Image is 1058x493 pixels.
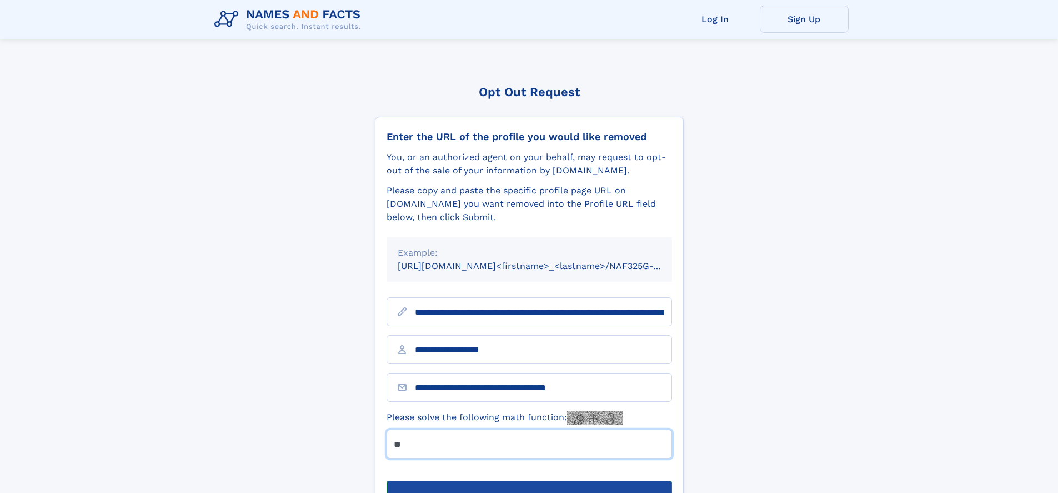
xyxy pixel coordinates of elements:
[210,4,370,34] img: Logo Names and Facts
[760,6,849,33] a: Sign Up
[375,85,684,99] div: Opt Out Request
[387,184,672,224] div: Please copy and paste the specific profile page URL on [DOMAIN_NAME] you want removed into the Pr...
[671,6,760,33] a: Log In
[387,131,672,143] div: Enter the URL of the profile you would like removed
[387,151,672,177] div: You, or an authorized agent on your behalf, may request to opt-out of the sale of your informatio...
[398,246,661,260] div: Example:
[387,411,623,425] label: Please solve the following math function:
[398,261,693,271] small: [URL][DOMAIN_NAME]<firstname>_<lastname>/NAF325G-xxxxxxxx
